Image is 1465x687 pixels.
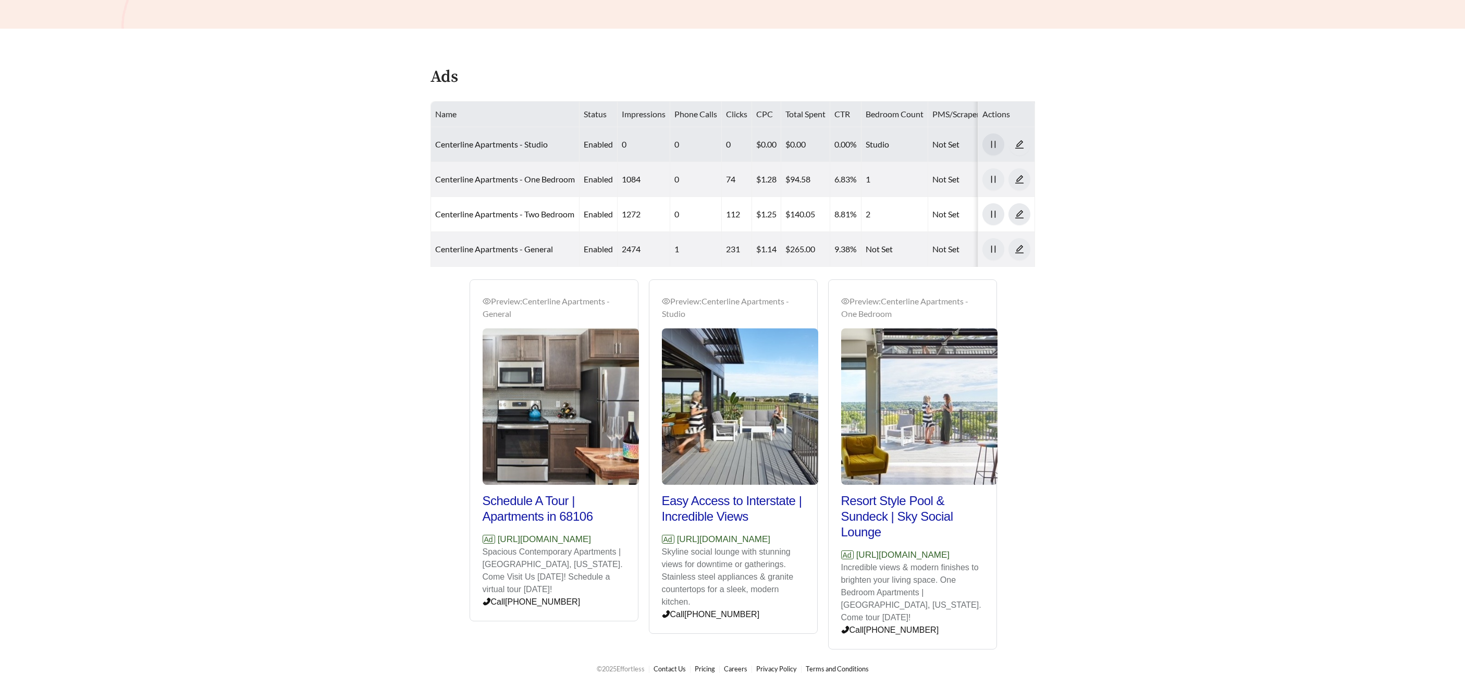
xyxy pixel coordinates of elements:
td: 1 [670,232,722,267]
a: Centerline Apartments - General [435,244,553,254]
td: $94.58 [781,162,830,197]
td: Not Set [928,127,1022,162]
td: $0.00 [781,127,830,162]
span: CPC [756,109,773,119]
h2: Schedule A Tour | Apartments in 68106 [483,493,625,524]
button: pause [982,133,1004,155]
td: 9.38% [830,232,861,267]
span: enabled [584,139,613,149]
p: [URL][DOMAIN_NAME] [841,548,984,562]
p: [URL][DOMAIN_NAME] [483,533,625,546]
td: 0 [618,127,670,162]
td: 8.81% [830,197,861,232]
span: eye [841,297,850,305]
button: edit [1008,238,1030,260]
td: $140.05 [781,197,830,232]
p: Incredible views & modern finishes to brighten your living space. One Bedroom Apartments | [GEOGR... [841,561,984,624]
td: Not Set [861,232,928,267]
td: $1.14 [752,232,781,267]
span: pause [983,140,1004,149]
button: pause [982,238,1004,260]
span: phone [841,625,850,634]
span: pause [983,210,1004,219]
td: 0 [670,197,722,232]
a: Contact Us [654,665,686,673]
a: Centerline Apartments - One Bedroom [435,174,575,184]
img: Preview_Centerline Apartments - General [483,328,639,485]
td: Not Set [928,162,1022,197]
td: 0.00% [830,127,861,162]
span: edit [1009,210,1030,219]
td: 231 [722,232,752,267]
span: enabled [584,174,613,184]
td: 112 [722,197,752,232]
button: edit [1008,133,1030,155]
p: Call [PHONE_NUMBER] [662,608,805,621]
a: edit [1008,244,1030,254]
th: Status [580,102,618,127]
span: phone [483,597,491,606]
span: Ad [662,535,674,544]
p: Call [PHONE_NUMBER] [483,596,625,608]
a: Pricing [695,665,715,673]
h2: Resort Style Pool & Sundeck | Sky Social Lounge [841,493,984,540]
td: 0 [722,127,752,162]
td: 0 [670,162,722,197]
h4: Ads [430,68,458,87]
h2: Easy Access to Interstate | Incredible Views [662,493,805,524]
span: Ad [483,535,495,544]
th: PMS/Scraper Unit Price [928,102,1022,127]
img: Preview_Centerline Apartments - Studio [662,328,818,485]
td: 0 [670,127,722,162]
span: CTR [834,109,850,119]
div: Preview: Centerline Apartments - General [483,295,625,320]
button: edit [1008,168,1030,190]
span: edit [1009,175,1030,184]
a: edit [1008,209,1030,219]
td: Not Set [928,197,1022,232]
img: Preview_Centerline Apartments - One Bedroom [841,328,998,485]
td: 6.83% [830,162,861,197]
p: Call [PHONE_NUMBER] [841,624,984,636]
td: Not Set [928,232,1022,267]
button: edit [1008,203,1030,225]
button: pause [982,168,1004,190]
td: $265.00 [781,232,830,267]
a: Terms and Conditions [806,665,869,673]
span: eye [483,297,491,305]
th: Phone Calls [670,102,722,127]
div: Preview: Centerline Apartments - Studio [662,295,805,320]
th: Total Spent [781,102,830,127]
a: Privacy Policy [756,665,797,673]
td: $1.28 [752,162,781,197]
div: Preview: Centerline Apartments - One Bedroom [841,295,984,320]
p: Spacious Contemporary Apartments | [GEOGRAPHIC_DATA], [US_STATE]. Come Visit Us [DATE]! Schedule ... [483,546,625,596]
td: 1084 [618,162,670,197]
a: edit [1008,174,1030,184]
span: enabled [584,209,613,219]
span: enabled [584,244,613,254]
td: 74 [722,162,752,197]
p: Skyline social lounge with stunning views for downtime or gatherings. Stainless steel appliances ... [662,546,805,608]
th: Clicks [722,102,752,127]
th: Actions [978,102,1035,127]
td: 2 [861,197,928,232]
span: Ad [841,550,854,559]
td: 1 [861,162,928,197]
span: pause [983,244,1004,254]
td: 2474 [618,232,670,267]
td: 1272 [618,197,670,232]
a: Centerline Apartments - Studio [435,139,548,149]
span: phone [662,610,670,618]
th: Bedroom Count [861,102,928,127]
span: © 2025 Effortless [597,665,645,673]
th: Impressions [618,102,670,127]
button: pause [982,203,1004,225]
a: edit [1008,139,1030,149]
span: eye [662,297,670,305]
a: Centerline Apartments - Two Bedroom [435,209,574,219]
span: edit [1009,244,1030,254]
th: Name [431,102,580,127]
td: Studio [861,127,928,162]
a: Careers [724,665,747,673]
